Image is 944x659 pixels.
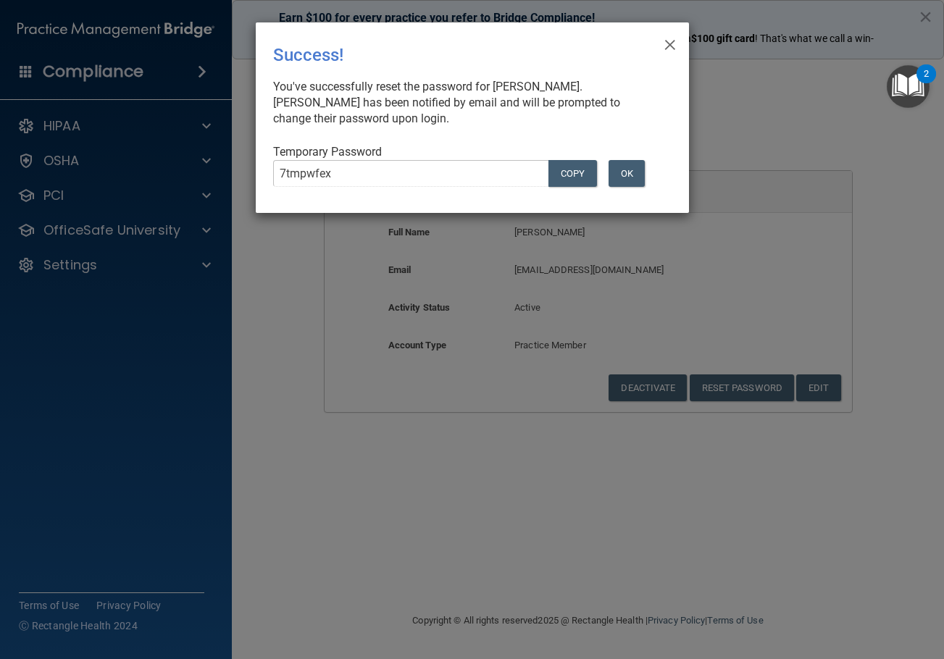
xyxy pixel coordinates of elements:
[273,34,612,76] div: Success!
[548,160,596,187] button: COPY
[664,28,677,57] span: ×
[609,160,645,187] button: OK
[273,79,660,127] div: You've successfully reset the password for [PERSON_NAME]. [PERSON_NAME] has been notified by emai...
[887,65,930,108] button: Open Resource Center, 2 new notifications
[273,145,382,159] span: Temporary Password
[924,74,929,93] div: 2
